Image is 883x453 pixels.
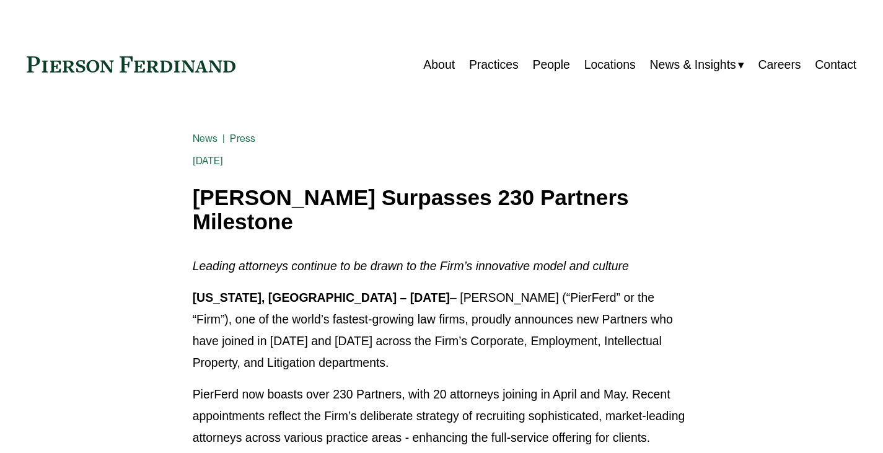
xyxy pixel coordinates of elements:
a: Press [230,133,255,144]
a: Locations [584,53,636,77]
strong: [US_STATE], [GEOGRAPHIC_DATA] – [DATE] [193,291,450,304]
h1: [PERSON_NAME] Surpasses 230 Partners Milestone [193,186,691,234]
span: [DATE] [193,155,224,167]
p: – [PERSON_NAME] (“PierFerd” or the “Firm”), one of the world’s fastest-growing law firms, proudly... [193,287,691,374]
a: People [532,53,569,77]
a: Contact [815,53,856,77]
a: News [193,133,218,144]
em: Leading attorneys continue to be drawn to the Firm’s innovative model and culture [193,259,629,273]
a: Practices [469,53,519,77]
a: About [423,53,455,77]
a: folder dropdown [650,53,744,77]
p: PierFerd now boasts over 230 Partners, with 20 attorneys joining in April and May. Recent appoint... [193,384,691,449]
a: Careers [758,53,801,77]
span: News & Insights [650,54,736,76]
